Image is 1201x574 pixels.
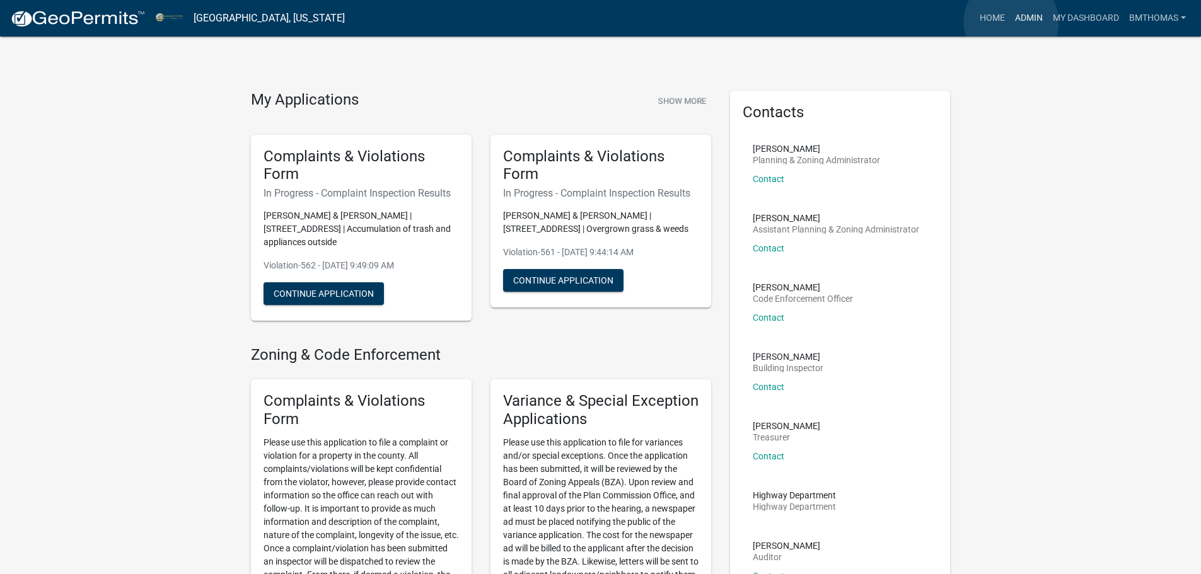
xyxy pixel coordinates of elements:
h4: My Applications [251,91,359,110]
p: [PERSON_NAME] [753,144,880,153]
p: Violation-561 - [DATE] 9:44:14 AM [503,246,699,259]
a: Admin [1010,6,1048,30]
p: Auditor [753,553,820,561]
a: [GEOGRAPHIC_DATA], [US_STATE] [194,8,345,29]
p: [PERSON_NAME] [753,283,853,292]
p: Highway Department [753,502,836,511]
p: Highway Department [753,491,836,500]
p: Building Inspector [753,364,823,372]
button: Continue Application [264,282,384,305]
p: [PERSON_NAME] [753,352,823,361]
h6: In Progress - Complaint Inspection Results [264,187,459,199]
p: [PERSON_NAME] & [PERSON_NAME] | [STREET_ADDRESS] | Accumulation of trash and appliances outside [264,209,459,249]
a: My Dashboard [1048,6,1124,30]
a: Contact [753,243,784,253]
p: [PERSON_NAME] & [PERSON_NAME] | [STREET_ADDRESS] | Overgrown grass & weeds [503,209,699,236]
h5: Variance & Special Exception Applications [503,392,699,428]
p: [PERSON_NAME] [753,214,919,222]
a: Contact [753,313,784,323]
a: Contact [753,382,784,392]
a: bmthomas [1124,6,1191,30]
img: Miami County, Indiana [155,9,183,26]
h4: Zoning & Code Enforcement [251,346,711,364]
h5: Contacts [743,103,938,122]
h5: Complaints & Violations Form [264,392,459,428]
button: Continue Application [503,269,624,292]
p: Assistant Planning & Zoning Administrator [753,225,919,234]
p: [PERSON_NAME] [753,541,820,550]
p: Violation-562 - [DATE] 9:49:09 AM [264,259,459,272]
a: Contact [753,451,784,461]
button: Show More [653,91,711,112]
a: Home [975,6,1010,30]
p: Treasurer [753,433,820,442]
h5: Complaints & Violations Form [503,147,699,184]
a: Contact [753,174,784,184]
p: [PERSON_NAME] [753,422,820,430]
h5: Complaints & Violations Form [264,147,459,184]
h6: In Progress - Complaint Inspection Results [503,187,699,199]
p: Planning & Zoning Administrator [753,156,880,164]
p: Code Enforcement Officer [753,294,853,303]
